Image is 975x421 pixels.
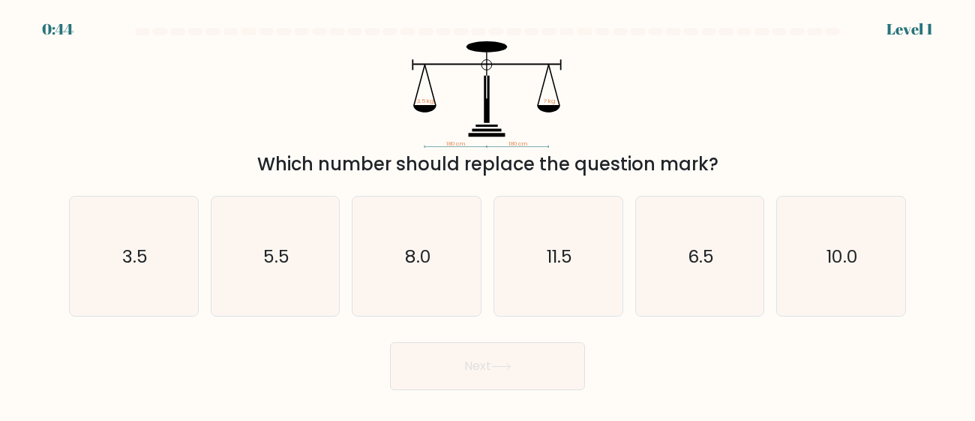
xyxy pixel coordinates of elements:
[418,98,434,106] tspan: 3.5 kg
[78,151,897,178] div: Which number should replace the question mark?
[405,243,431,268] text: 8.0
[688,243,714,268] text: 6.5
[545,98,556,106] tspan: ? kg
[446,140,465,148] tspan: 180 cm
[42,18,73,41] div: 0:44
[263,243,289,268] text: 5.5
[826,243,858,268] text: 10.0
[547,243,572,268] text: 11.5
[509,140,528,148] tspan: 180 cm
[886,18,933,41] div: Level 1
[122,243,148,268] text: 3.5
[390,342,585,390] button: Next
